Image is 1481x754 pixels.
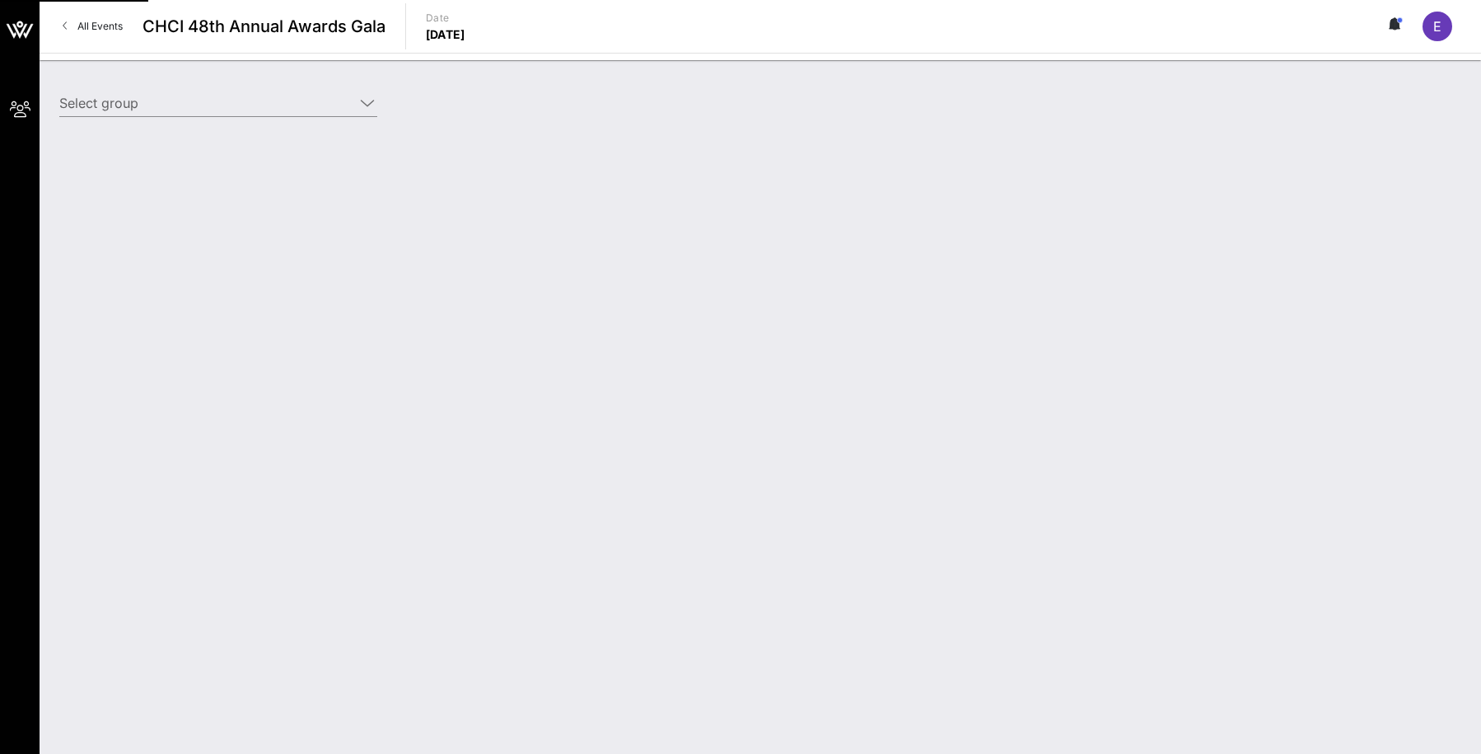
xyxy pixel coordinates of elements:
[1433,18,1441,35] span: E
[53,13,133,40] a: All Events
[1423,12,1452,41] div: E
[426,10,465,26] p: Date
[77,20,123,32] span: All Events
[426,26,465,43] p: [DATE]
[142,14,385,39] span: CHCI 48th Annual Awards Gala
